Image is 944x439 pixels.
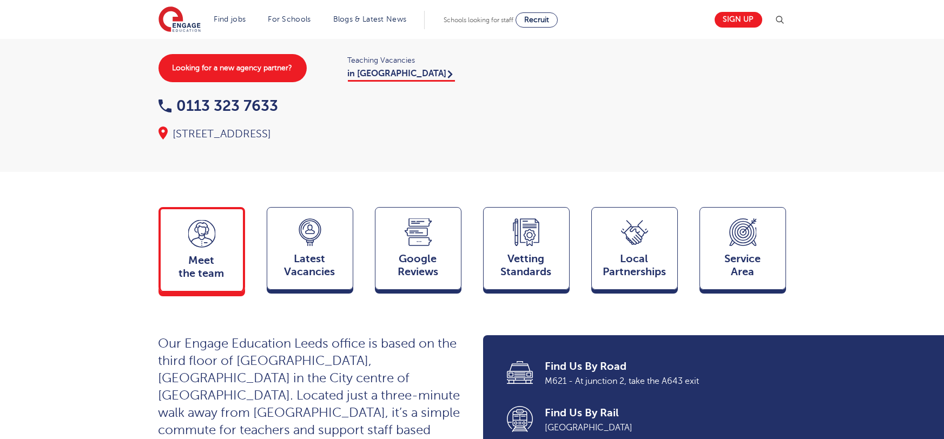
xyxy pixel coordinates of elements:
[699,207,786,295] a: ServiceArea
[159,54,307,82] a: Looking for a new agency partner?
[545,421,771,435] span: [GEOGRAPHIC_DATA]
[545,359,771,374] span: Find Us By Road
[267,207,353,295] a: LatestVacancies
[333,15,407,23] a: Blogs & Latest News
[381,252,456,278] span: Google Reviews
[159,97,279,114] a: 0113 323 7633
[516,12,558,28] a: Recruit
[545,374,771,388] span: M621 - At junction 2, take the A643 exit
[715,12,762,28] a: Sign up
[348,69,455,82] a: in [GEOGRAPHIC_DATA]
[159,6,201,34] img: Engage Education
[159,127,461,142] div: [STREET_ADDRESS]
[273,252,347,278] span: Latest Vacancies
[166,254,237,280] span: Meet the team
[489,252,564,278] span: Vetting Standards
[444,16,513,24] span: Schools looking for staff
[348,54,461,66] span: Teaching Vacancies
[597,252,672,278] span: Local Partnerships
[483,207,570,295] a: VettingStandards
[524,16,549,24] span: Recruit
[214,15,246,23] a: Find jobs
[375,207,461,295] a: GoogleReviews
[591,207,678,295] a: Local Partnerships
[268,15,311,23] a: For Schools
[545,405,771,421] span: Find Us By Rail
[159,207,245,296] a: Meetthe team
[705,252,780,278] span: Service Area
